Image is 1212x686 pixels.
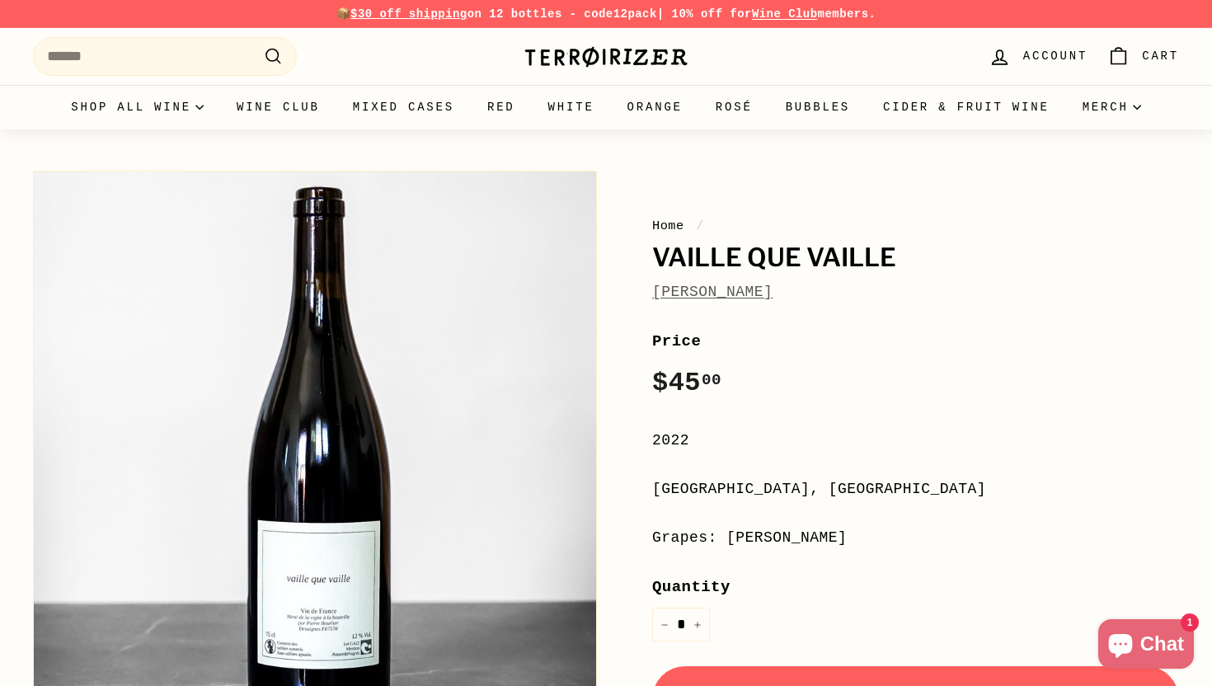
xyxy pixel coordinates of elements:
[33,5,1179,23] p: 📦 on 12 bottles - code | 10% off for members.
[652,216,1179,236] nav: breadcrumbs
[652,477,1179,501] div: [GEOGRAPHIC_DATA], [GEOGRAPHIC_DATA]
[692,218,708,233] span: /
[613,7,657,21] strong: 12pack
[611,85,699,129] a: Orange
[652,218,684,233] a: Home
[336,85,471,129] a: Mixed Cases
[1066,85,1158,129] summary: Merch
[702,371,721,389] sup: 00
[652,429,1179,453] div: 2022
[979,32,1097,81] a: Account
[350,7,467,21] span: $30 off shipping
[652,329,1179,354] label: Price
[1023,47,1088,65] span: Account
[220,85,336,129] a: Wine Club
[769,85,867,129] a: Bubbles
[685,608,710,641] button: Increase item quantity by one
[652,608,710,641] input: quantity
[652,368,721,398] span: $45
[1142,47,1179,65] span: Cart
[867,85,1066,129] a: Cider & Fruit Wine
[532,85,611,129] a: White
[652,244,1179,272] h1: Vaille Que Vaille
[652,284,773,300] a: [PERSON_NAME]
[652,526,1179,550] div: Grapes: [PERSON_NAME]
[652,608,677,641] button: Reduce item quantity by one
[699,85,769,129] a: Rosé
[752,7,818,21] a: Wine Club
[1093,619,1199,673] inbox-online-store-chat: Shopify online store chat
[652,575,1179,599] label: Quantity
[1097,32,1189,81] a: Cart
[54,85,220,129] summary: Shop all wine
[471,85,532,129] a: Red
